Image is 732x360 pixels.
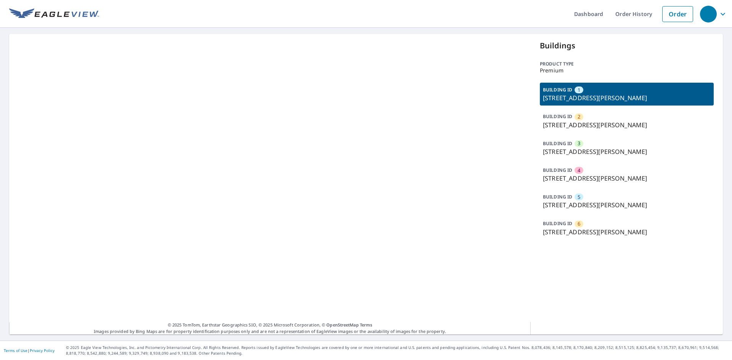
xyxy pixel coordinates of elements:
[540,40,714,51] p: Buildings
[540,67,714,74] p: Premium
[543,86,572,93] p: BUILDING ID
[543,120,711,130] p: [STREET_ADDRESS][PERSON_NAME]
[9,8,99,20] img: EV Logo
[543,140,572,147] p: BUILDING ID
[578,194,580,201] span: 5
[543,220,572,227] p: BUILDING ID
[662,6,693,22] a: Order
[543,113,572,120] p: BUILDING ID
[578,113,580,120] span: 2
[360,322,372,328] a: Terms
[4,348,55,353] p: |
[543,200,711,210] p: [STREET_ADDRESS][PERSON_NAME]
[66,345,728,356] p: © 2025 Eagle View Technologies, Inc. and Pictometry International Corp. All Rights Reserved. Repo...
[543,227,711,237] p: [STREET_ADDRESS][PERSON_NAME]
[543,93,711,102] p: [STREET_ADDRESS][PERSON_NAME]
[543,147,711,156] p: [STREET_ADDRESS][PERSON_NAME]
[168,322,372,328] span: © 2025 TomTom, Earthstar Geographics SIO, © 2025 Microsoft Corporation, ©
[30,348,55,353] a: Privacy Policy
[326,322,358,328] a: OpenStreetMap
[9,322,531,334] p: Images provided by Bing Maps are for property identification purposes only and are not a represen...
[543,174,711,183] p: [STREET_ADDRESS][PERSON_NAME]
[4,348,27,353] a: Terms of Use
[543,167,572,173] p: BUILDING ID
[578,220,580,227] span: 6
[578,167,580,174] span: 4
[540,61,714,67] p: Product type
[578,86,580,94] span: 1
[543,194,572,200] p: BUILDING ID
[578,140,580,147] span: 3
